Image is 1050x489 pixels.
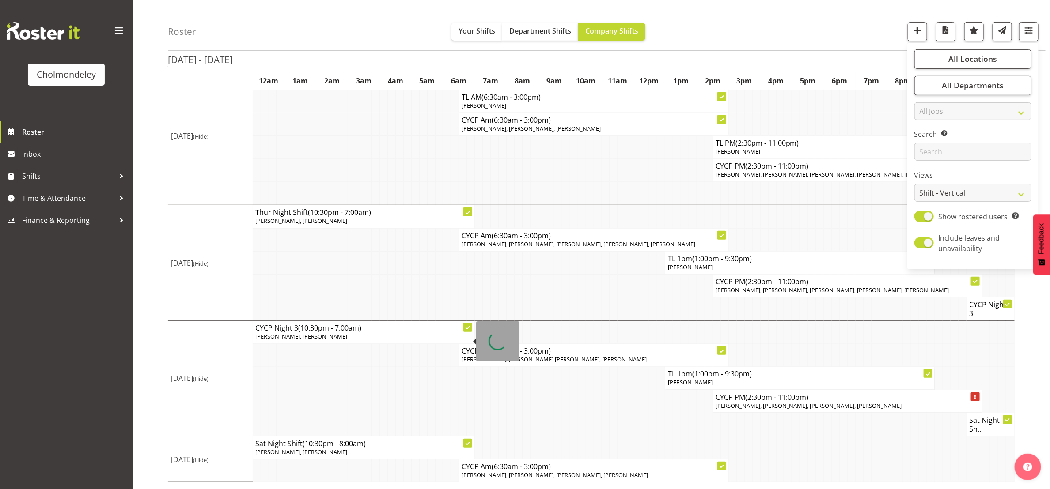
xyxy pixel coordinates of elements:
h2: [DATE] - [DATE] [168,54,233,65]
button: All Locations [914,49,1031,69]
span: (Hide) [193,260,208,267]
button: Feedback - Show survey [1033,214,1050,275]
th: 12am [253,71,284,91]
span: (10:30pm - 8:00am) [303,439,366,448]
h4: CYCP Am [462,462,725,471]
span: [PERSON_NAME], [PERSON_NAME], [PERSON_NAME], [PERSON_NAME] [462,471,648,479]
h4: CYCP Am [462,116,725,124]
button: Add a new shift [908,22,927,41]
h4: TL PM [716,139,979,147]
th: 5am [411,71,443,91]
td: [DATE] [168,436,253,482]
span: Shifts [22,169,115,183]
span: [PERSON_NAME] [462,102,506,109]
button: Department Shifts [502,23,578,41]
img: Rosterit website logo [7,22,80,40]
h4: CYCP Am [462,346,725,355]
th: 2pm [697,71,728,91]
button: Highlight an important date within the roster. [964,22,984,41]
h4: CYCP Night 3 [969,300,1012,318]
span: (Hide) [193,456,208,464]
th: 7pm [856,71,887,91]
th: 9am [538,71,570,91]
td: [DATE] [168,321,253,436]
th: 8am [507,71,538,91]
span: Your Shifts [459,26,495,36]
span: (6:30am - 3:00pm) [481,92,541,102]
span: All Departments [942,80,1004,91]
span: [PERSON_NAME] [668,378,713,386]
span: [PERSON_NAME] [716,147,760,155]
td: [DATE] [168,67,253,205]
h4: CYCP PM [716,277,979,286]
span: Time & Attendance [22,192,115,205]
span: Roster [22,125,128,139]
span: [PERSON_NAME], [PERSON_NAME], [PERSON_NAME], [PERSON_NAME] [716,402,902,410]
h4: CYCP PM [716,393,979,402]
label: Views [914,170,1031,181]
th: 10am [570,71,602,91]
th: 6am [443,71,475,91]
span: All Locations [948,54,997,64]
h4: TL AM [462,93,725,102]
span: Feedback [1038,223,1046,254]
span: (1:00pm - 9:30pm) [692,254,752,263]
span: (2:30pm - 11:00pm) [745,277,809,286]
th: 4am [379,71,411,91]
th: 1pm [665,71,697,91]
span: [PERSON_NAME], [PERSON_NAME], [PERSON_NAME], [PERSON_NAME], [PERSON_NAME] [716,286,949,294]
h4: Sat Night Shift [256,439,472,448]
h4: TL 1pm [668,369,932,378]
span: [PERSON_NAME], [PERSON_NAME] [256,448,348,456]
th: 12pm [633,71,665,91]
span: Inbox [22,147,128,161]
span: (6:30am - 3:00pm) [492,462,551,471]
span: [PERSON_NAME] [668,263,713,271]
h4: CYCP Night 3 [256,323,472,332]
span: [PERSON_NAME], [PERSON_NAME], [PERSON_NAME], [PERSON_NAME], [PERSON_NAME] [462,240,695,248]
span: (2:30pm - 11:00pm) [745,392,809,402]
span: (Hide) [193,375,208,383]
h4: TL 1pm [668,254,932,263]
span: [PERSON_NAME], [PERSON_NAME], [PERSON_NAME], [PERSON_NAME], [PERSON_NAME] [716,170,949,178]
span: (6:30am - 3:00pm) [492,346,551,356]
th: 3pm [728,71,760,91]
span: (6:30am - 3:00pm) [492,115,551,125]
span: (2:30pm - 11:00pm) [735,138,799,148]
div: Cholmondeley [37,68,96,81]
h4: Sat Night Sh... [969,416,1012,433]
th: 2am [316,71,348,91]
td: [DATE] [168,205,253,321]
h4: Thur Night Shift [256,208,472,217]
th: 3am [348,71,380,91]
span: Company Shifts [585,26,638,36]
th: 11am [602,71,633,91]
span: (10:30pm - 7:00am) [308,207,371,217]
span: Show rostered users [939,212,1008,222]
h4: Roster [168,26,196,37]
h4: CYCP PM [716,162,979,170]
span: [PERSON_NAME], [PERSON_NAME] [256,332,348,340]
span: (2:30pm - 11:00pm) [745,161,809,171]
button: Company Shifts [578,23,645,41]
input: Search [914,143,1031,161]
button: Filter Shifts [1019,22,1039,41]
span: [PERSON_NAME], [PERSON_NAME], [PERSON_NAME] [462,124,601,132]
span: (1:00pm - 9:30pm) [692,369,752,379]
span: (6:30am - 3:00pm) [492,231,551,241]
button: Send a list of all shifts for the selected filtered period to all rostered employees. [993,22,1012,41]
img: help-xxl-2.png [1023,463,1032,471]
th: 1am [284,71,316,91]
label: Search [914,129,1031,140]
button: All Departments [914,76,1031,95]
button: Your Shifts [451,23,502,41]
span: Finance & Reporting [22,214,115,227]
span: [PERSON_NAME], [PERSON_NAME] [256,217,348,225]
th: 6pm [824,71,856,91]
span: Include leaves and unavailability [939,233,1000,253]
span: (Hide) [193,132,208,140]
th: 4pm [760,71,792,91]
span: (10:30pm - 7:00am) [299,323,362,333]
th: 5pm [792,71,824,91]
span: [PERSON_NAME], [PERSON_NAME] [PERSON_NAME], [PERSON_NAME] [462,355,647,363]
